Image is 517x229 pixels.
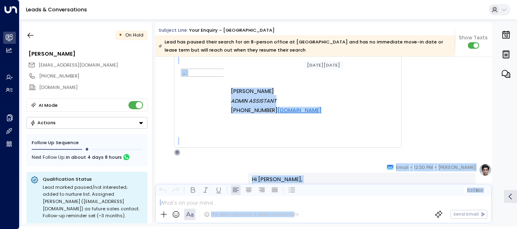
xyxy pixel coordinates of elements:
span: On Hold [125,32,143,38]
button: Undo [158,185,167,195]
button: Cc|Bcc [464,187,485,193]
button: Actions [26,117,148,129]
img: AD_4nXdnIv9Fb7zzAN29qahPD2JwBRv6Lu2Z-_cSHeI7do7Ra9FU7GpbtRP3S0A4-Ir9sL9uFX8wmTB2nNoRiTq0lDFke9HcG... [181,67,224,127]
span: [EMAIL_ADDRESS][DOMAIN_NAME] [39,62,118,68]
div: The agent signature is added automatically [204,212,299,217]
div: [PERSON_NAME] [28,50,147,58]
span: ADMIN ASSISTANT [231,95,276,108]
span: | [474,188,475,192]
span: team@scotlandmagic.uk [39,62,118,69]
a: [DOMAIN_NAME] [278,107,321,113]
div: Button group with a nested menu [26,117,148,129]
span: Show Texts [459,34,488,41]
span: Email [396,163,408,171]
div: Next Follow Up: [32,153,142,162]
span: Subject Line: [159,27,188,33]
img: profile-logo.png [479,163,492,176]
div: [DATE][DATE] [304,61,343,69]
div: [PHONE_NUMBER] [39,73,147,80]
span: Cc Bcc [467,188,483,192]
div: • [119,29,122,41]
span: [PERSON_NAME] [231,88,274,95]
span: In about 4 days 8 hours [66,153,122,162]
div: [DOMAIN_NAME] [39,84,147,91]
span: [PHONE_NUMBER] [231,107,278,113]
span: [PERSON_NAME] [438,163,476,171]
span: 12:30 PM [414,163,433,171]
button: Redo [171,185,180,195]
div: Your enquiry - [GEOGRAPHIC_DATA] [189,27,275,34]
span: • [434,163,437,171]
a: Leads & Conversations [26,6,87,13]
div: Lead marked paused/not interested; added to nurture list. Assigned [PERSON_NAME] ([EMAIL_ADDRESS]... [43,184,143,220]
div: Actions [30,120,56,125]
div: Follow Up Sequence [32,139,142,146]
span: • [410,163,412,171]
p: Qualification Status [43,176,143,182]
div: AI Mode [39,101,58,109]
div: Lead has paused their search for an 8-person office at [GEOGRAPHIC_DATA] and has no immediate mov... [159,38,451,54]
div: O [174,149,180,156]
